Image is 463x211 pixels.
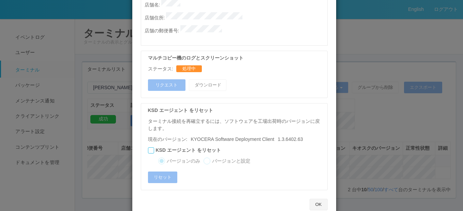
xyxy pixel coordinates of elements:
button: ダウンロード [189,79,226,91]
p: 現在のバージョン: [148,136,324,143]
p: 店舗の郵便番号 : [145,25,327,34]
label: バージョンのみ [167,158,200,165]
span: KYOCERA Software Deployment Client [191,136,274,142]
button: OK [310,199,328,210]
p: ステータス: [148,65,173,72]
button: リクエスト [148,79,185,91]
p: KSD エージェント をリセット [148,107,324,114]
span: 1.3.6402.63 [187,136,303,142]
button: リセット [148,172,177,183]
label: バージョンと設定 [212,158,250,165]
p: マルチコピー機のログとスクリーンショット [148,54,324,62]
p: 店舗住所 : [145,12,327,21]
label: KSD エージェント をリセット [156,147,221,154]
p: ターミナル接続を再確立するには、ソフトウェアを工場出荷時のバージョンに戻します。 [148,118,324,132]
